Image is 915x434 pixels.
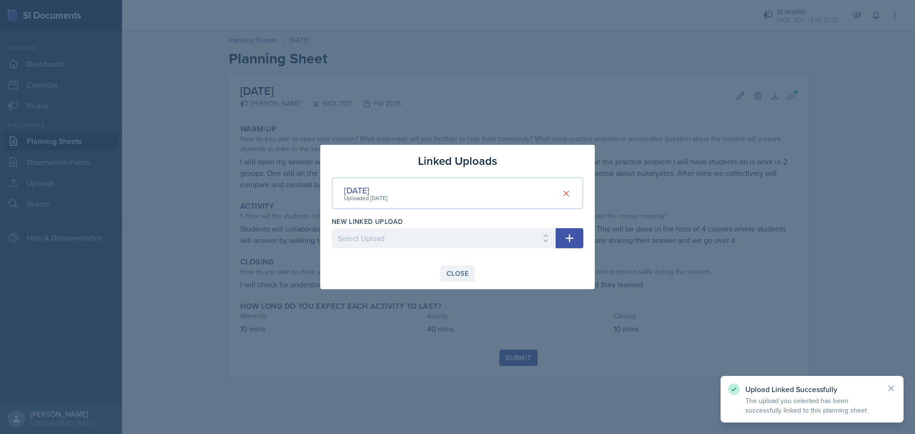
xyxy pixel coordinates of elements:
[344,194,387,202] div: Uploaded [DATE]
[418,152,497,170] h3: Linked Uploads
[745,396,879,415] p: The upload you selected has been successfully linked to this planning sheet
[332,217,403,226] label: New Linked Upload
[745,384,879,394] p: Upload Linked Successfully
[440,265,475,282] button: Close
[447,270,468,277] div: Close
[344,184,387,197] div: [DATE]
